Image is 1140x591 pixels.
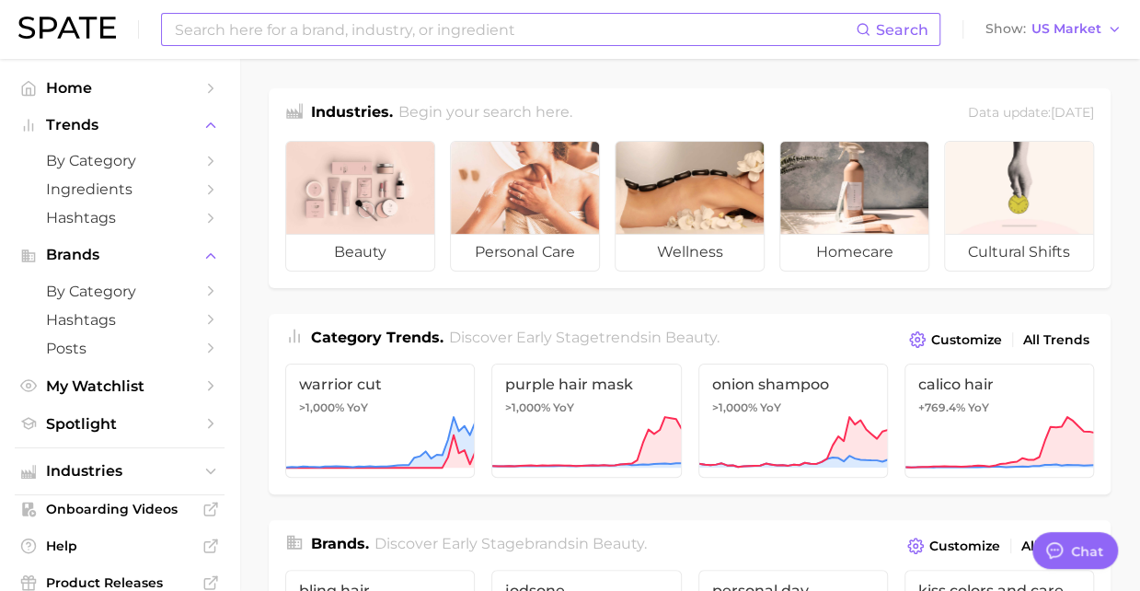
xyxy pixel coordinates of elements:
[929,539,1000,554] span: Customize
[505,376,667,393] span: purple hair mask
[780,234,928,271] span: homecare
[451,234,599,271] span: personal care
[286,234,434,271] span: beauty
[46,247,193,263] span: Brands
[46,209,193,226] span: Hashtags
[46,79,193,97] span: Home
[15,410,225,438] a: Spotlight
[15,277,225,306] a: by Category
[944,141,1094,272] a: cultural shifts
[904,364,1094,478] a: calico hair+769.4% YoY
[311,329,443,346] span: Category Trends .
[46,463,193,480] span: Industries
[1021,539,1089,554] span: All Brands
[876,21,928,39] span: Search
[698,364,888,478] a: onion shampoo>1,000% YoY
[46,117,193,133] span: Trends
[15,241,225,269] button: Brands
[616,234,764,271] span: wellness
[968,400,989,415] span: YoY
[15,334,225,363] a: Posts
[46,377,193,395] span: My Watchlist
[931,332,1002,348] span: Customize
[46,501,193,517] span: Onboarding Videos
[46,415,193,433] span: Spotlight
[285,364,475,478] a: warrior cut>1,000% YoY
[15,203,225,232] a: Hashtags
[505,400,550,414] span: >1,000%
[712,400,757,414] span: >1,000%
[981,17,1126,41] button: ShowUS Market
[15,175,225,203] a: Ingredients
[15,458,225,485] button: Industries
[311,535,369,552] span: Brands .
[491,364,681,478] a: purple hair mask>1,000% YoY
[18,17,116,39] img: SPATE
[553,400,574,415] span: YoY
[299,376,461,393] span: warrior cut
[15,111,225,139] button: Trends
[46,311,193,329] span: Hashtags
[46,152,193,169] span: by Category
[1031,24,1101,34] span: US Market
[15,532,225,560] a: Help
[665,329,717,346] span: beauty
[285,141,435,272] a: beauty
[449,329,720,346] span: Discover Early Stage trends in .
[1023,332,1089,348] span: All Trends
[968,101,1094,126] div: Data update: [DATE]
[985,24,1026,34] span: Show
[904,327,1007,353] button: Customize
[15,495,225,523] a: Onboarding Videos
[1017,534,1094,559] a: All Brands
[918,400,965,414] span: +769.4%
[15,306,225,334] a: Hashtags
[760,400,781,415] span: YoY
[15,372,225,400] a: My Watchlist
[46,180,193,198] span: Ingredients
[945,234,1093,271] span: cultural shifts
[450,141,600,272] a: personal care
[903,533,1005,559] button: Customize
[712,376,874,393] span: onion shampoo
[46,574,193,591] span: Product Releases
[398,101,572,126] h2: Begin your search here.
[46,283,193,300] span: by Category
[311,101,393,126] h1: Industries.
[1019,328,1094,353] a: All Trends
[918,376,1080,393] span: calico hair
[615,141,765,272] a: wellness
[173,14,856,45] input: Search here for a brand, industry, or ingredient
[593,535,644,552] span: beauty
[347,400,368,415] span: YoY
[46,538,193,554] span: Help
[15,146,225,175] a: by Category
[15,74,225,102] a: Home
[46,340,193,357] span: Posts
[299,400,344,414] span: >1,000%
[374,535,647,552] span: Discover Early Stage brands in .
[779,141,929,272] a: homecare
